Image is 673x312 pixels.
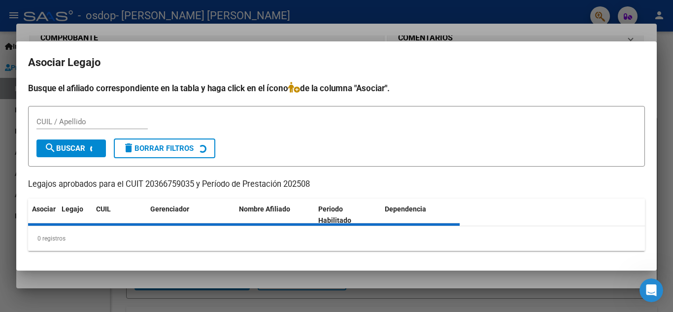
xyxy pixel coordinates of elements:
h2: Asociar Legajo [28,53,645,72]
iframe: Intercom live chat [639,278,663,302]
div: 0 registros [28,226,645,251]
span: Gerenciador [150,205,189,213]
span: Dependencia [385,205,426,213]
span: Asociar [32,205,56,213]
span: Periodo Habilitado [318,205,351,224]
datatable-header-cell: Gerenciador [146,199,235,231]
span: Legajo [62,205,83,213]
span: Borrar Filtros [123,144,194,153]
h4: Busque el afiliado correspondiente en la tabla y haga click en el ícono de la columna "Asociar". [28,82,645,95]
mat-icon: search [44,142,56,154]
p: Legajos aprobados para el CUIT 20366759035 y Período de Prestación 202508 [28,178,645,191]
datatable-header-cell: Asociar [28,199,58,231]
datatable-header-cell: Nombre Afiliado [235,199,314,231]
span: Buscar [44,144,85,153]
button: Buscar [36,139,106,157]
span: Nombre Afiliado [239,205,290,213]
button: Borrar Filtros [114,139,215,158]
mat-icon: delete [123,142,135,154]
span: CUIL [96,205,111,213]
datatable-header-cell: Dependencia [381,199,460,231]
datatable-header-cell: CUIL [92,199,146,231]
datatable-header-cell: Periodo Habilitado [314,199,381,231]
datatable-header-cell: Legajo [58,199,92,231]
